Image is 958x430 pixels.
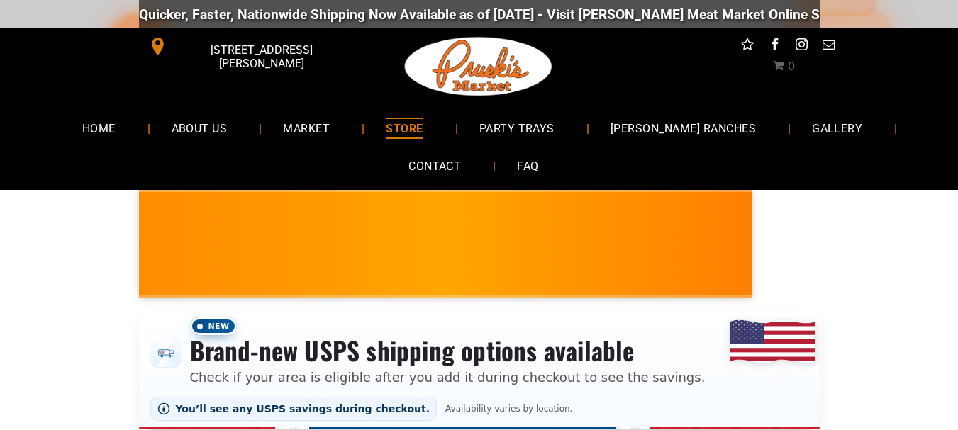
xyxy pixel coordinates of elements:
a: instagram [792,35,811,57]
span: Availability varies by location. [442,404,575,414]
h3: Brand-new USPS shipping options available [190,335,706,366]
a: GALLERY [791,109,884,147]
a: [STREET_ADDRESS][PERSON_NAME] [139,35,356,57]
span: 0 [788,60,795,73]
a: facebook [765,35,784,57]
a: [PERSON_NAME] RANCHES [589,109,777,147]
a: ABOUT US [150,109,249,147]
a: PARTY TRAYS [458,109,576,147]
img: Pruski-s+Market+HQ+Logo2-1920w.png [402,28,555,105]
div: Shipping options announcement [139,309,820,429]
a: MARKET [262,109,351,147]
span: [STREET_ADDRESS][PERSON_NAME] [169,36,352,77]
a: CONTACT [387,147,482,185]
a: Social network [738,35,757,57]
span: New [190,317,237,335]
a: FAQ [496,147,559,185]
a: email [819,35,837,57]
span: You’ll see any USPS savings during checkout. [176,403,430,414]
p: Check if your area is eligible after you add it during checkout to see the savings. [190,368,706,387]
a: HOME [61,109,137,147]
a: STORE [364,109,444,147]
